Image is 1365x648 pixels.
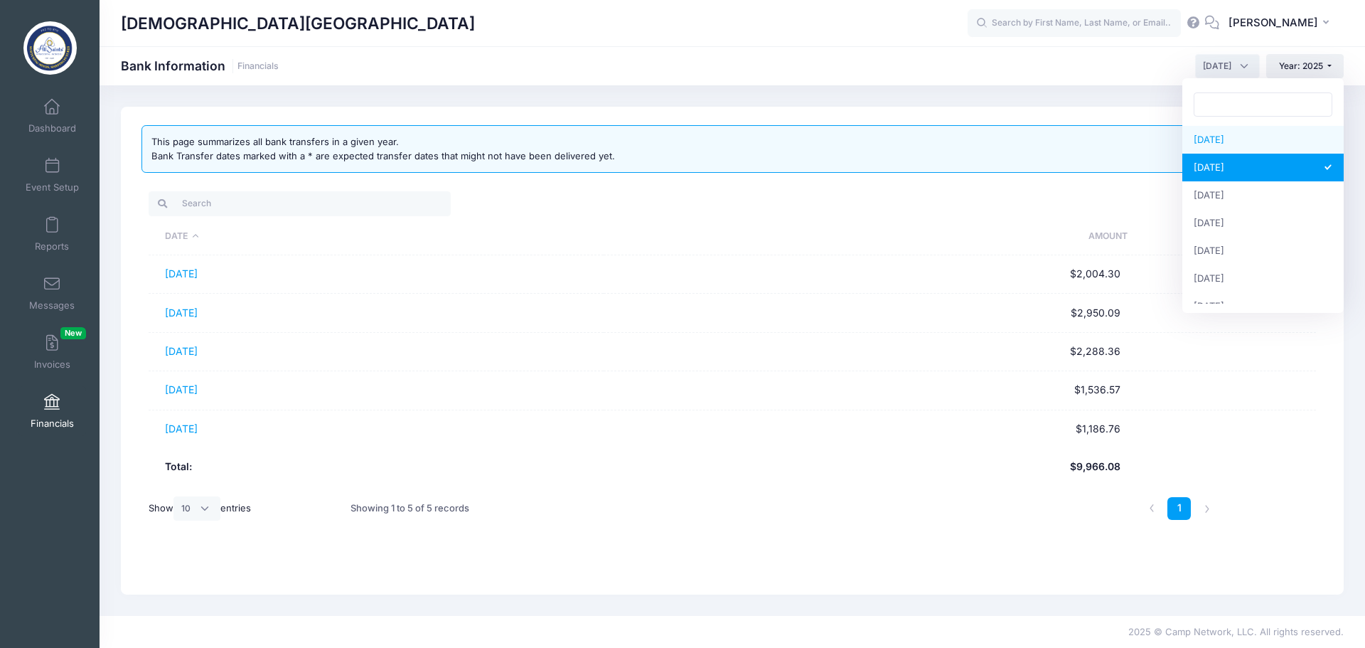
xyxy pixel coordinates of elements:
[18,209,86,259] a: Reports
[23,21,77,75] img: All Saints' Episcopal School
[1182,265,1344,292] li: [DATE]
[1182,209,1344,237] li: [DATE]
[149,448,603,486] th: Total:
[1194,92,1332,117] input: Search
[121,7,475,40] h1: [DEMOGRAPHIC_DATA][GEOGRAPHIC_DATA]
[1195,54,1260,78] span: July 2025
[1167,497,1191,521] a: 1
[604,333,1128,371] td: $2,288.36
[237,61,279,72] a: Financials
[604,255,1128,294] td: $2,004.30
[149,191,451,216] input: Search
[968,9,1181,38] input: Search by First Name, Last Name, or Email...
[1182,292,1344,320] li: [DATE]
[165,383,198,395] a: [DATE]
[1228,15,1318,31] span: [PERSON_NAME]
[604,371,1128,410] td: $1,536.57
[165,307,198,319] a: [DATE]
[26,181,79,193] span: Event Setup
[18,150,86,200] a: Event Setup
[350,492,469,525] div: Showing 1 to 5 of 5 records
[18,327,86,377] a: InvoicesNew
[18,386,86,436] a: Financials
[165,267,198,280] a: [DATE]
[165,423,198,435] a: [DATE]
[149,218,603,255] th: Date: activate to sort column descending
[1266,54,1344,78] button: Year: 2025
[34,358,70,371] span: Invoices
[151,135,615,163] div: This page summarizes all bank transfers in a given year. Bank Transfer dates marked with a * are ...
[1279,60,1323,71] span: Year: 2025
[121,58,279,73] h1: Bank Information
[1182,181,1344,209] li: [DATE]
[35,240,69,253] span: Reports
[1128,626,1344,637] span: 2025 © Camp Network, LLC. All rights reserved.
[1219,7,1344,40] button: [PERSON_NAME]
[165,345,198,357] a: [DATE]
[604,218,1128,255] th: Amount: activate to sort column ascending
[29,299,75,312] span: Messages
[18,268,86,318] a: Messages
[604,294,1128,332] td: $2,950.09
[18,91,86,141] a: Dashboard
[1182,126,1344,154] li: [DATE]
[60,327,86,339] span: New
[604,410,1128,448] td: $1,186.76
[1182,154,1344,181] li: [DATE]
[28,122,76,134] span: Dashboard
[149,496,251,521] label: Show entries
[1182,237,1344,265] li: [DATE]
[604,448,1128,486] th: $9,966.08
[173,496,220,521] select: Showentries
[31,418,74,430] span: Financials
[1203,60,1231,73] span: July 2025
